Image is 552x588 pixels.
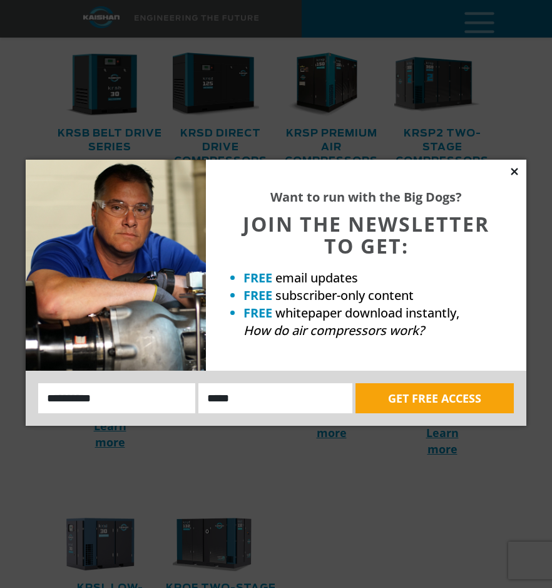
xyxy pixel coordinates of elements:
strong: FREE [243,287,272,304]
span: email updates [275,269,358,286]
span: whitepaper download instantly, [275,304,459,321]
strong: FREE [243,269,272,286]
span: subscriber-only content [275,287,414,304]
input: Name: [38,383,195,413]
strong: Want to run with the Big Dogs? [270,188,462,205]
button: Close [509,166,520,177]
span: JOIN THE NEWSLETTER TO GET: [243,210,489,259]
button: GET FREE ACCESS [355,383,514,413]
strong: FREE [243,304,272,321]
input: Email [198,383,352,413]
em: How do air compressors work? [243,322,424,339]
